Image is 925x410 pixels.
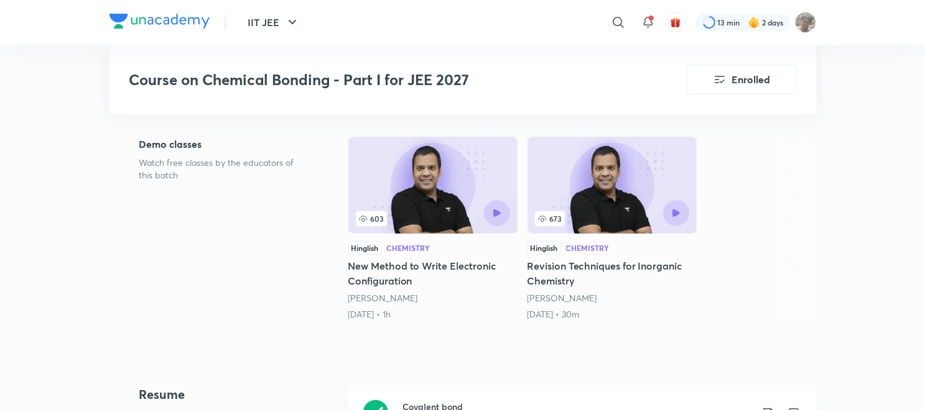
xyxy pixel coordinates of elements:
span: 673 [535,211,565,226]
div: Piyush Maheshwari [348,292,518,304]
div: Hinglish [528,241,561,255]
button: avatar [666,12,686,32]
h5: Demo classes [139,137,309,152]
h4: Resume [139,385,338,404]
a: Revision Techniques for Inorganic Chemistry [528,137,697,321]
a: New Method to Write Electronic Configuration [348,137,518,321]
a: [PERSON_NAME] [528,292,597,304]
div: Chemistry [387,244,430,252]
img: Company Logo [109,14,210,29]
p: Watch free classes by the educators of this batch [139,157,309,181]
img: streak [748,16,760,29]
button: Enrolled [687,65,796,94]
button: IIT JEE [241,10,307,35]
img: avatar [670,17,681,28]
div: Chemistry [566,244,610,252]
span: 603 [356,211,387,226]
img: Shashwat Mathur [795,12,816,33]
div: Piyush Maheshwari [528,292,697,304]
div: Hinglish [348,241,382,255]
a: [PERSON_NAME] [348,292,418,304]
h5: New Method to Write Electronic Configuration [348,258,518,288]
a: 673HinglishChemistryRevision Techniques for Inorganic Chemistry[PERSON_NAME][DATE] • 30m [528,137,697,321]
a: 603HinglishChemistryNew Method to Write Electronic Configuration[PERSON_NAME][DATE] • 1h [348,137,518,321]
div: 19th Jun • 30m [528,308,697,321]
div: 12th Jun • 1h [348,308,518,321]
h5: Revision Techniques for Inorganic Chemistry [528,258,697,288]
h3: Course on Chemical Bonding - Part I for JEE 2027 [129,71,616,89]
a: Company Logo [109,14,210,32]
